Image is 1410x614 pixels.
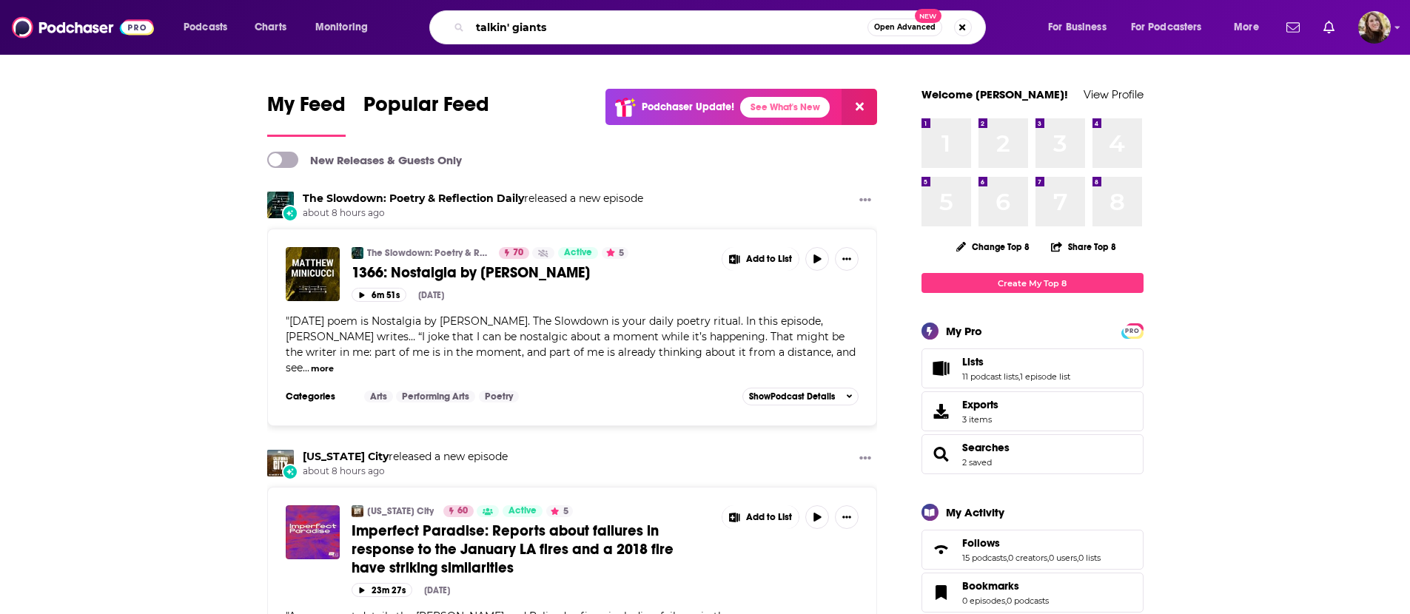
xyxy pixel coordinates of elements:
a: Show notifications dropdown [1317,15,1340,40]
a: My Feed [267,92,346,137]
a: [US_STATE] City [367,505,434,517]
h3: released a new episode [303,192,643,206]
img: California City [352,505,363,517]
span: Active [564,246,592,260]
span: Charts [255,17,286,38]
span: 3 items [962,414,998,425]
span: Searches [921,434,1144,474]
a: 0 podcasts [1007,596,1049,606]
div: New Episode [282,464,298,480]
button: 23m 27s [352,583,412,597]
span: " [286,314,856,374]
a: 1366: Nostalgia by [PERSON_NAME] [352,263,711,282]
button: Show More Button [853,192,877,210]
button: Show More Button [835,247,859,271]
a: New Releases & Guests Only [267,152,462,168]
button: open menu [1223,16,1278,39]
span: 1366: Nostalgia by [PERSON_NAME] [352,263,590,282]
span: New [915,9,941,23]
a: 1366: Nostalgia by Matthew Minicucci [286,247,340,301]
button: 5 [546,505,573,517]
a: Lists [927,358,956,379]
a: 70 [499,247,529,259]
input: Search podcasts, credits, & more... [470,16,867,39]
span: Show Podcast Details [749,391,835,402]
a: Follows [962,536,1101,550]
span: , [1077,553,1078,563]
a: Bookmarks [927,582,956,603]
button: open menu [1038,16,1125,39]
a: Exports [921,391,1144,431]
span: Exports [962,398,998,411]
a: See What's New [740,97,830,118]
a: Create My Top 8 [921,273,1144,293]
img: User Profile [1358,11,1391,44]
img: Podchaser - Follow, Share and Rate Podcasts [12,13,154,41]
span: Follows [921,530,1144,570]
button: Open AdvancedNew [867,18,942,36]
img: The Slowdown: Poetry & Reflection Daily [352,247,363,259]
a: 2 saved [962,457,992,468]
span: Podcasts [184,17,227,38]
span: More [1234,17,1259,38]
button: 5 [602,247,628,259]
button: 6m 51s [352,288,406,302]
span: Follows [962,536,1000,550]
div: New Episode [282,205,298,221]
span: Lists [962,355,984,368]
span: Bookmarks [921,573,1144,613]
img: Imperfect Paradise: Reports about failures in response to the January LA fires and a 2018 fire ha... [286,505,340,559]
span: Bookmarks [962,579,1019,593]
a: PRO [1124,325,1141,336]
a: Bookmarks [962,579,1049,593]
span: 60 [457,504,468,519]
button: Show More Button [835,505,859,529]
button: more [311,362,334,375]
span: My Feed [267,92,346,126]
span: 70 [513,246,523,260]
span: Monitoring [315,17,368,38]
a: Welcome [PERSON_NAME]! [921,87,1068,101]
a: 0 episodes [962,596,1005,606]
a: View Profile [1084,87,1144,101]
button: Change Top 8 [947,237,1039,256]
span: For Podcasters [1131,17,1202,38]
button: Show More Button [722,505,799,529]
img: The Slowdown: Poetry & Reflection Daily [267,192,294,218]
span: Imperfect Paradise: Reports about failures in response to the January LA fires and a 2018 fire ha... [352,522,674,577]
a: 0 lists [1078,553,1101,563]
span: , [1007,553,1008,563]
button: Show More Button [853,450,877,468]
a: 15 podcasts [962,553,1007,563]
span: ... [303,361,309,374]
a: The Slowdown: Poetry & Reflection Daily [367,247,489,259]
span: Add to List [746,254,792,265]
div: My Activity [946,505,1004,519]
a: Lists [962,355,1070,368]
button: Show profile menu [1358,11,1391,44]
div: [DATE] [424,585,450,596]
img: California City [267,450,294,476]
a: Popular Feed [363,92,489,137]
a: 60 [443,505,474,517]
span: Exports [927,401,956,422]
button: Show More Button [722,247,799,271]
button: open menu [1121,16,1223,39]
h3: Categories [286,391,352,402]
span: Add to List [746,512,792,523]
a: The Slowdown: Poetry & Reflection Daily [303,192,524,205]
p: Podchaser Update! [642,101,734,113]
button: open menu [173,16,246,39]
a: Active [558,247,598,259]
span: Lists [921,348,1144,388]
a: Searches [962,441,1010,454]
a: Poetry [479,391,519,402]
h3: released a new episode [303,450,508,464]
